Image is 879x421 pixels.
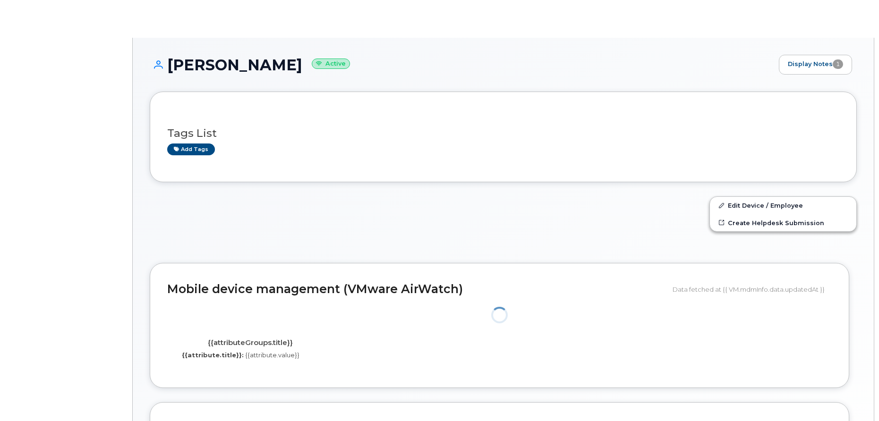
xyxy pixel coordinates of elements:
[312,59,350,69] small: Active
[167,283,666,296] h2: Mobile device management (VMware AirWatch)
[182,351,244,360] label: {{attribute.title}}:
[710,197,856,214] a: Edit Device / Employee
[150,57,774,73] h1: [PERSON_NAME]
[779,55,852,75] a: Display Notes1
[833,59,843,69] span: 1
[174,339,326,347] h4: {{attributeGroups.title}}
[167,143,215,155] a: Add tags
[710,214,856,231] a: Create Helpdesk Submission
[167,127,839,139] h3: Tags List
[245,351,299,359] span: {{attribute.value}}
[673,280,832,298] div: Data fetched at {{ VM.mdmInfo.data.updatedAt }}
